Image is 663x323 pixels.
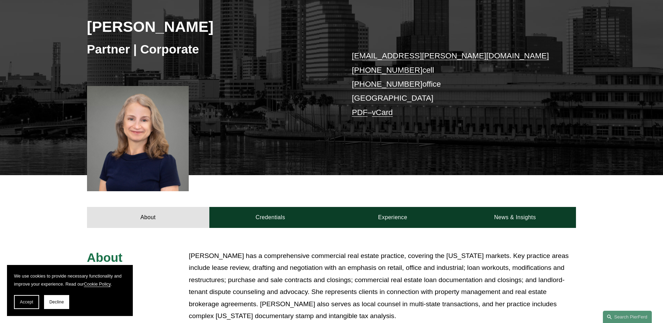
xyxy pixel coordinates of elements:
h2: [PERSON_NAME] [87,17,332,36]
span: Accept [20,300,33,304]
a: News & Insights [454,207,576,228]
a: About [87,207,209,228]
button: Accept [14,295,39,309]
p: cell office [GEOGRAPHIC_DATA] – [352,49,556,120]
h3: Partner | Corporate [87,42,332,57]
span: About [87,251,123,264]
span: Decline [49,300,64,304]
a: PDF [352,108,368,117]
section: Cookie banner [7,265,133,316]
p: We use cookies to provide necessary functionality and improve your experience. Read our . [14,272,126,288]
a: [PHONE_NUMBER] [352,66,423,74]
a: Cookie Policy [84,281,111,287]
a: [EMAIL_ADDRESS][PERSON_NAME][DOMAIN_NAME] [352,51,549,60]
p: [PERSON_NAME] has a comprehensive commercial real estate practice, covering the [US_STATE] market... [189,250,576,322]
button: Decline [44,295,69,309]
a: [PHONE_NUMBER] [352,80,423,88]
a: Search this site [603,311,652,323]
a: Experience [332,207,454,228]
a: vCard [372,108,393,117]
a: Credentials [209,207,332,228]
